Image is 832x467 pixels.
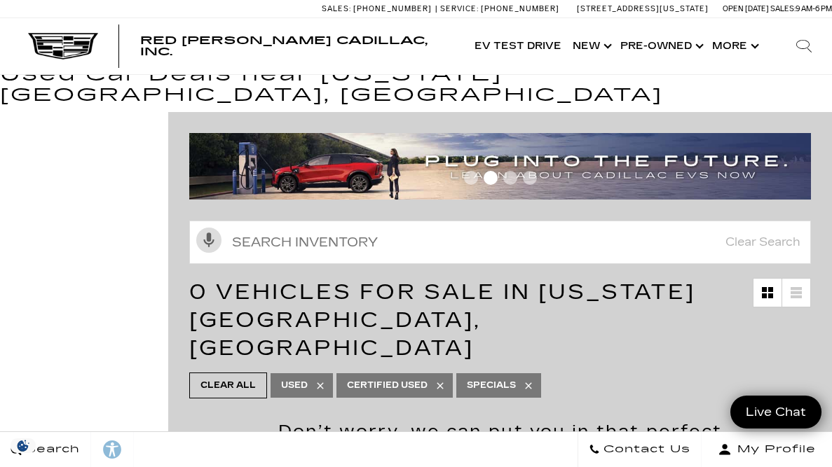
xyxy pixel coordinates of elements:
span: [PHONE_NUMBER] [481,4,559,13]
span: Go to slide 2 [484,171,498,185]
span: Go to slide 3 [503,171,517,185]
a: Contact Us [578,432,702,467]
span: 0 Vehicles for Sale in [US_STATE][GEOGRAPHIC_DATA], [GEOGRAPHIC_DATA] [189,279,695,361]
span: Sales: [322,4,351,13]
a: New [567,18,615,74]
span: My Profile [732,440,816,459]
span: Go to slide 4 [523,171,537,185]
span: Live Chat [739,404,813,420]
img: Opt-Out Icon [7,438,39,453]
a: Pre-Owned [615,18,707,74]
svg: Click to toggle on voice search [196,228,221,253]
span: Clear All [200,377,256,394]
span: 9 AM-6 PM [796,4,832,13]
section: Click to Open Cookie Consent Modal [7,438,39,453]
span: Search [22,440,80,459]
input: Search Inventory [189,221,811,264]
span: [PHONE_NUMBER] [353,4,432,13]
a: EV Test Drive [469,18,567,74]
span: Used [281,377,308,394]
img: Cadillac Dark Logo with Cadillac White Text [28,33,98,60]
span: Open [DATE] [723,4,769,13]
span: Red [PERSON_NAME] Cadillac, Inc. [140,34,428,58]
a: [STREET_ADDRESS][US_STATE] [577,4,709,13]
span: Specials [467,377,516,394]
button: More [707,18,762,74]
a: Live Chat [730,396,821,428]
span: Contact Us [600,440,690,459]
span: Sales: [770,4,796,13]
span: Go to slide 1 [464,171,478,185]
button: Open user profile menu [702,432,832,467]
h2: Don’t worry, we can put you in that perfect vehicle. [277,423,724,456]
span: Service: [440,4,479,13]
a: Red [PERSON_NAME] Cadillac, Inc. [140,35,455,57]
a: Sales: [PHONE_NUMBER] [322,5,435,13]
img: ev-blog-post-banners4 [189,133,811,200]
span: Certified Used [347,377,428,394]
a: Service: [PHONE_NUMBER] [435,5,563,13]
